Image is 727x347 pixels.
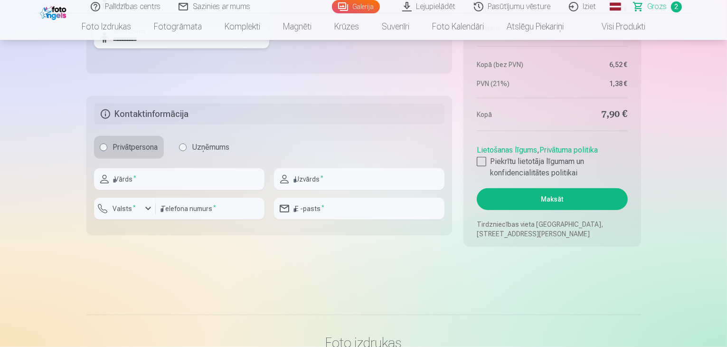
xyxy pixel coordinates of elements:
[495,13,575,40] a: Atslēgu piekariņi
[477,220,627,239] p: Tirdzniecības vieta [GEOGRAPHIC_DATA], [STREET_ADDRESS][PERSON_NAME]
[70,13,142,40] a: Foto izdrukas
[648,1,667,12] span: Grozs
[557,79,628,88] dd: 1,38 €
[477,156,627,179] label: Piekrītu lietotāja līgumam un konfidencialitātes politikai
[557,60,628,69] dd: 6,52 €
[477,79,548,88] dt: PVN (21%)
[142,13,213,40] a: Fotogrāmata
[272,13,323,40] a: Magnēti
[94,104,445,125] h5: Kontaktinformācija
[539,145,598,154] a: Privātuma politika
[370,13,421,40] a: Suvenīri
[100,144,107,151] input: Privātpersona
[109,204,140,213] label: Valsts
[179,144,187,151] input: Uzņēmums
[94,136,164,159] label: Privātpersona
[477,188,627,210] button: Maksāt
[557,108,628,121] dd: 7,90 €
[421,13,495,40] a: Foto kalendāri
[671,1,682,12] span: 2
[213,13,272,40] a: Komplekti
[94,198,156,220] button: Valsts*
[323,13,370,40] a: Krūzes
[40,4,69,20] img: /fa1
[575,13,657,40] a: Visi produkti
[477,145,537,154] a: Lietošanas līgums
[173,136,236,159] label: Uzņēmums
[477,108,548,121] dt: Kopā
[477,141,627,179] div: ,
[477,60,548,69] dt: Kopā (bez PVN)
